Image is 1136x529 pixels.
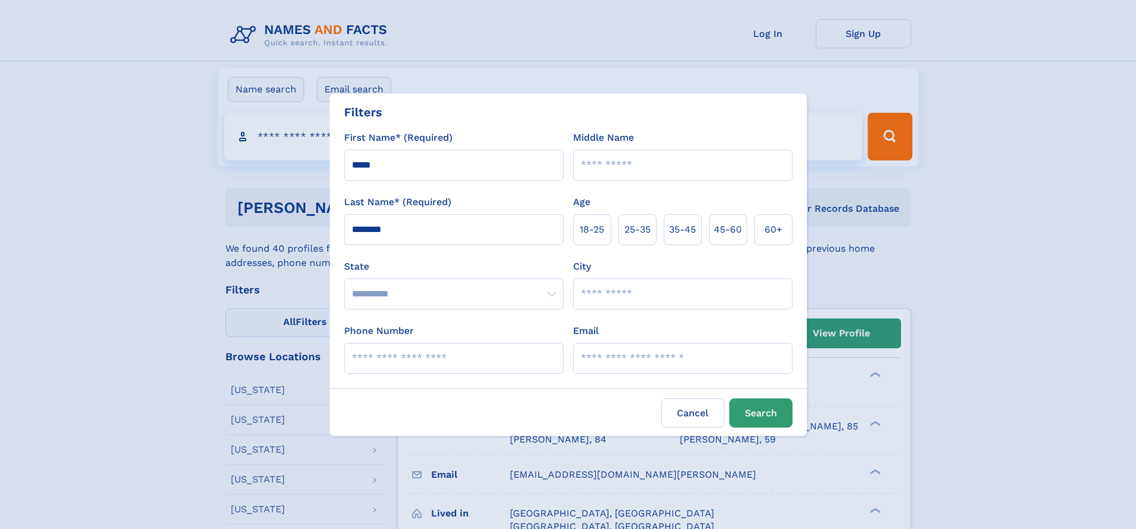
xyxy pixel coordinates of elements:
label: State [344,259,564,274]
span: 18‑25 [580,222,604,237]
label: Middle Name [573,131,634,145]
label: Age [573,195,590,209]
div: Filters [344,103,382,121]
span: 45‑60 [714,222,742,237]
span: 60+ [764,222,782,237]
label: Cancel [661,398,725,428]
span: 35‑45 [669,222,696,237]
label: Last Name* (Required) [344,195,451,209]
label: First Name* (Required) [344,131,453,145]
button: Search [729,398,793,428]
label: City [573,259,591,274]
label: Email [573,324,599,338]
label: Phone Number [344,324,414,338]
span: 25‑35 [624,222,651,237]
